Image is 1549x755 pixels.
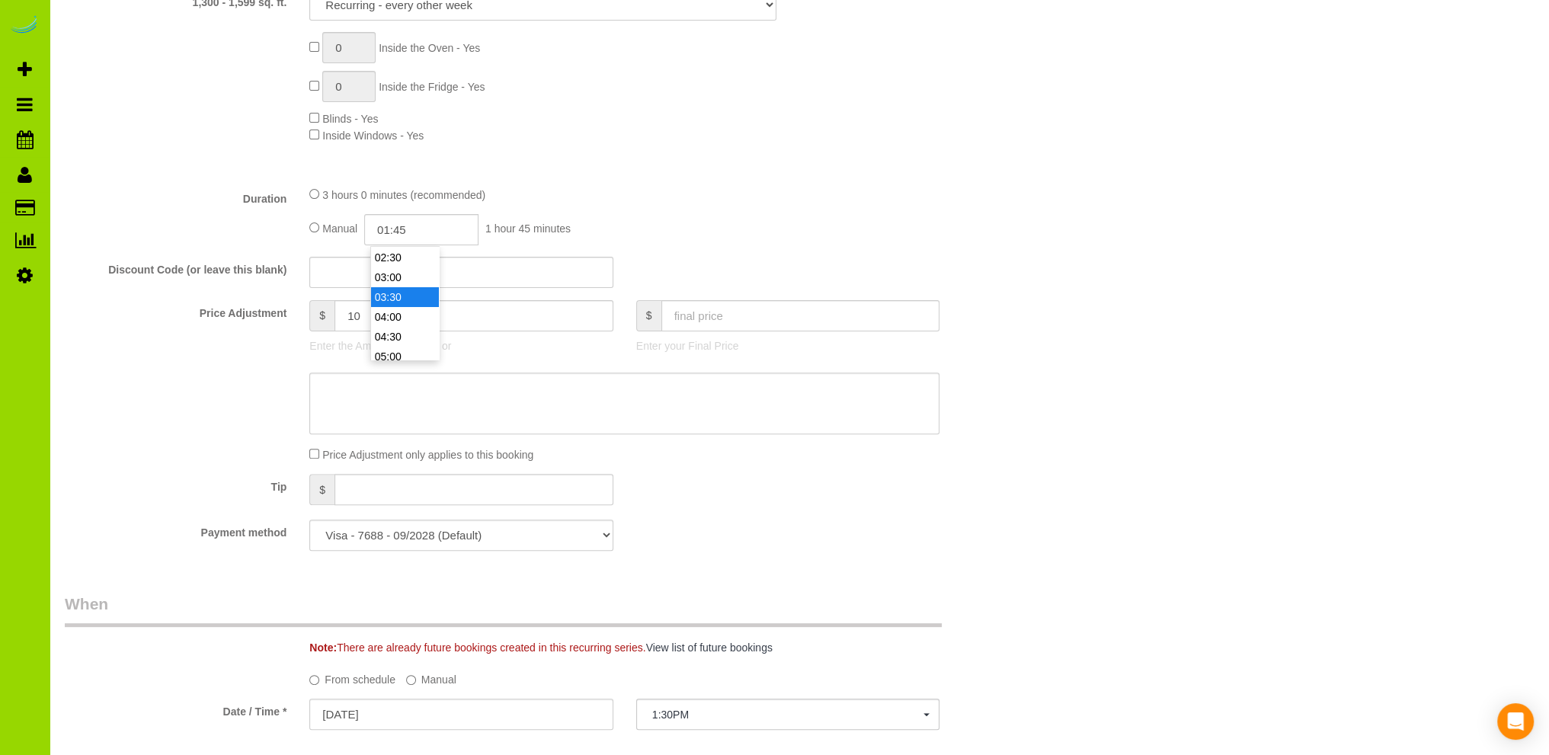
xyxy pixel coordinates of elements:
[406,675,416,685] input: Manual
[379,42,480,54] span: Inside the Oven - Yes
[309,641,337,654] strong: Note:
[53,474,298,494] label: Tip
[322,130,424,142] span: Inside Windows - Yes
[309,667,395,687] label: From schedule
[371,287,439,307] li: 03:30
[371,327,439,347] li: 04:30
[379,81,485,93] span: Inside the Fridge - Yes
[309,338,613,354] p: Enter the Amount to Adjust, or
[371,248,439,267] li: 02:30
[652,709,923,721] span: 1:30PM
[309,300,334,331] span: $
[309,675,319,685] input: From schedule
[298,640,1032,655] div: There are already future bookings created in this recurring series.
[661,300,940,331] input: final price
[322,449,533,461] span: Price Adjustment only applies to this booking
[322,189,485,201] span: 3 hours 0 minutes (recommended)
[322,113,378,125] span: Blinds - Yes
[406,667,456,687] label: Manual
[636,699,939,730] button: 1:30PM
[371,347,439,366] li: 05:00
[1497,703,1534,740] div: Open Intercom Messenger
[65,593,942,627] legend: When
[636,300,661,331] span: $
[636,338,939,354] p: Enter your Final Price
[53,520,298,540] label: Payment method
[53,257,298,277] label: Discount Code (or leave this blank)
[485,222,571,235] span: 1 hour 45 minutes
[309,699,613,730] input: MM/DD/YYYY
[53,300,298,321] label: Price Adjustment
[53,699,298,719] label: Date / Time *
[646,641,773,654] a: View list of future bookings
[9,15,40,37] img: Automaid Logo
[371,267,439,287] li: 03:00
[371,307,439,327] li: 04:00
[53,186,298,206] label: Duration
[322,222,357,235] span: Manual
[309,474,334,505] span: $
